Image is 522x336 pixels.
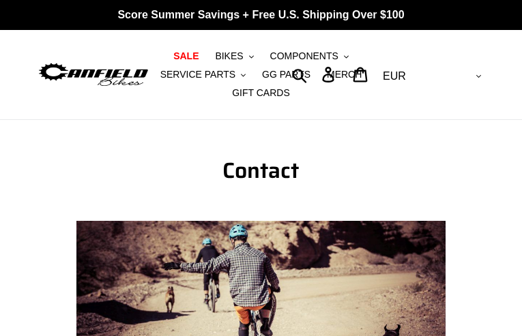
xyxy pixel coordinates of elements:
[255,65,317,84] a: GG PARTS
[262,69,310,80] span: GG PARTS
[208,47,260,65] button: BIKES
[166,47,205,65] a: SALE
[232,87,290,99] span: GIFT CARDS
[160,69,235,80] span: SERVICE PARTS
[215,50,243,62] span: BIKES
[173,50,199,62] span: SALE
[38,61,149,89] img: Canfield Bikes
[263,47,356,65] button: COMPONENTS
[225,84,297,102] a: GIFT CARDS
[76,157,446,183] h1: Contact
[270,50,338,62] span: COMPONENTS
[154,65,252,84] button: SERVICE PARTS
